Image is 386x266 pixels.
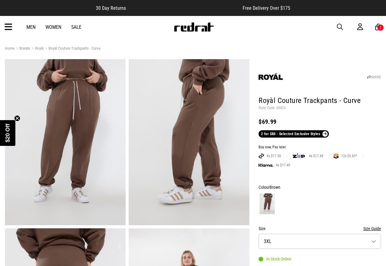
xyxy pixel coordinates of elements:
a: Home [5,46,14,51]
a: 2 for $80 - Selected Exclusive Styles [259,130,329,138]
a: Women [45,24,61,30]
span: 4x $17.49 [306,154,326,158]
div: In Stock Online [259,256,291,261]
img: Royàl Couture Trackpants - Curve in Brown [129,59,249,225]
a: Men [26,24,36,30]
span: Free Delivery Over $175 [243,5,290,11]
img: KLARNA [259,164,273,167]
span: 4x $17.49 [273,163,293,168]
button: Close teaser [14,115,20,121]
span: Brown [270,185,280,190]
div: Buy now, Pay later. [259,145,381,150]
button: 3XL [259,234,381,249]
img: Brown [259,193,275,214]
img: SPLITPAY [333,154,339,158]
a: SHARE [367,75,381,79]
img: AFTERPAY [259,154,264,158]
img: Royàl Couture Trackpants - Curve in Brown [5,59,126,225]
p: Style Code: 60423 [259,106,381,111]
span: 12x $5.83* [339,154,360,158]
a: Royàl Couture Trackpants - Curve [44,46,100,52]
span: 30 Day Returns [96,5,126,11]
img: Royàl [259,64,283,89]
a: Sale [71,24,81,30]
a: 2 [375,24,381,30]
img: Redrat logo [174,22,214,32]
div: Size [259,225,381,232]
button: Size Guide [363,225,381,232]
span: $20 Off [5,123,11,142]
span: 4x $17.50 [264,154,283,158]
div: $69.99 [259,118,381,125]
div: Colour [259,184,381,191]
a: Brands [14,46,30,52]
h1: Royàl Couture Trackpants - Curve [259,96,381,106]
div: 2 [380,25,381,30]
iframe: Customer reviews powered by Trustpilot [138,5,230,11]
a: Royàl [30,46,44,52]
span: 3XL [264,238,271,244]
img: zip [293,153,305,159]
